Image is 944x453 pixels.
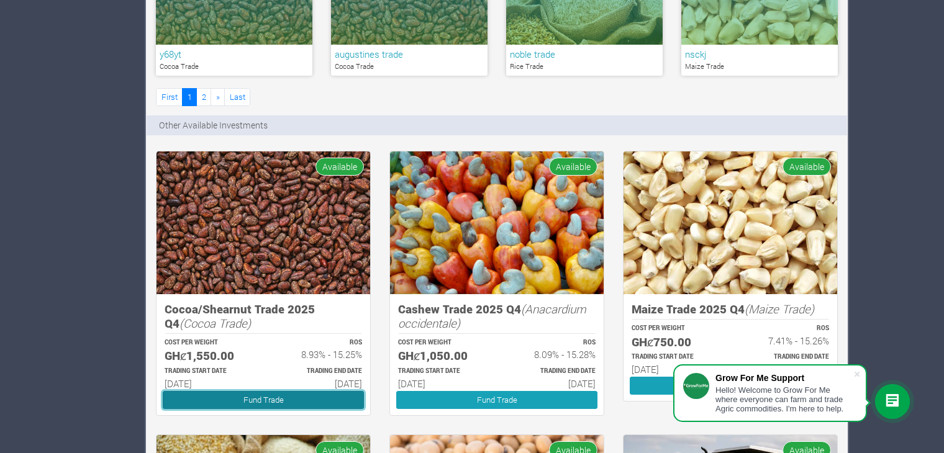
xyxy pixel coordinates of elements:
p: Other Available Investments [159,119,268,132]
a: 1 [182,88,197,106]
h6: 8.09% - 15.28% [508,349,596,360]
h6: 8.93% - 15.25% [275,349,362,360]
p: ROS [742,324,829,333]
a: First [156,88,183,106]
p: COST PER WEIGHT [165,338,252,348]
span: Available [783,158,831,176]
a: 2 [196,88,211,106]
p: COST PER WEIGHT [398,338,486,348]
h5: GHȼ1,050.00 [398,349,486,363]
h5: GHȼ750.00 [632,335,719,349]
i: (Cocoa Trade) [179,315,251,331]
p: Estimated Trading Start Date [632,352,719,362]
h6: [DATE] [398,378,486,389]
p: Estimated Trading Start Date [398,367,486,376]
p: Maize Trade [685,61,834,72]
a: Fund Trade [630,377,831,395]
h6: noble trade [510,48,659,60]
span: » [216,91,220,102]
img: growforme image [390,151,604,295]
i: (Anacardium occidentale) [398,301,586,331]
h5: GHȼ1,550.00 [165,349,252,363]
h6: y68yt [160,48,309,60]
h6: nsckj [685,48,834,60]
h6: [DATE] [632,364,719,375]
a: Fund Trade [163,391,364,409]
span: Available [315,158,364,176]
div: Grow For Me Support [715,373,853,383]
p: Estimated Trading Start Date [165,367,252,376]
p: Cocoa Trade [335,61,484,72]
p: ROS [275,338,362,348]
p: Rice Trade [510,61,659,72]
a: Last [224,88,250,106]
h5: Maize Trade 2025 Q4 [632,302,829,316]
h6: augustines trade [335,48,484,60]
h6: 7.41% - 15.26% [742,335,829,346]
div: Hello! Welcome to Grow For Me where everyone can farm and trade Agric commodities. I'm here to help. [715,385,853,413]
p: Estimated Trading End Date [742,352,829,362]
a: Fund Trade [396,391,597,409]
p: ROS [508,338,596,348]
i: (Maize Trade) [745,301,814,316]
p: Cocoa Trade [160,61,309,72]
img: growforme image [157,151,370,295]
h6: [DATE] [508,378,596,389]
p: Estimated Trading End Date [275,367,362,376]
span: Available [549,158,597,176]
p: COST PER WEIGHT [632,324,719,333]
nav: Page Navigation [156,88,250,106]
h6: [DATE] [165,378,252,389]
h5: Cocoa/Shearnut Trade 2025 Q4 [165,302,362,330]
img: growforme image [624,151,837,295]
p: Estimated Trading End Date [508,367,596,376]
h5: Cashew Trade 2025 Q4 [398,302,596,330]
h6: [DATE] [275,378,362,389]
